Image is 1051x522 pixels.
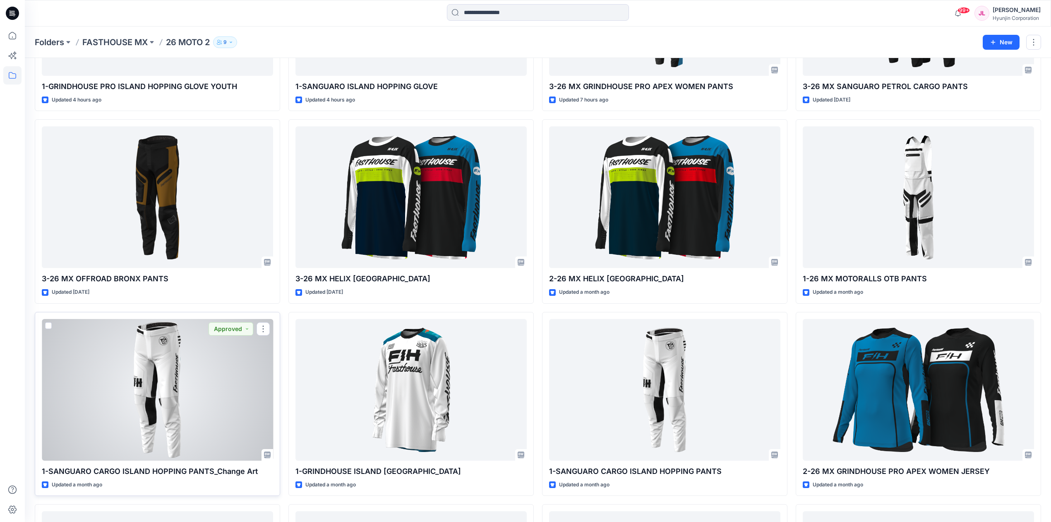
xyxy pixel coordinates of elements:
[305,481,356,489] p: Updated a month ago
[993,15,1041,21] div: Hyunjin Corporation
[213,36,237,48] button: 9
[295,319,527,461] a: 1-GRINDHOUSE ISLAND HOPPING JERSEY
[42,466,273,477] p: 1-SANGUARO CARGO ISLAND HOPPING PANTS_Change Art
[166,36,210,48] p: 26 MOTO 2
[52,288,89,297] p: Updated [DATE]
[295,81,527,92] p: 1-SANGUARO ISLAND HOPPING GLOVE
[803,126,1034,268] a: 1-26 MX MOTORALLS OTB PANTS
[305,96,355,104] p: Updated 4 hours ago
[305,288,343,297] p: Updated [DATE]
[974,6,989,21] div: JL
[549,466,780,477] p: 1-SANGUARO CARGO ISLAND HOPPING PANTS
[559,288,609,297] p: Updated a month ago
[549,319,780,461] a: 1-SANGUARO CARGO ISLAND HOPPING PANTS
[813,96,850,104] p: Updated [DATE]
[35,36,64,48] a: Folders
[295,126,527,268] a: 3-26 MX HELIX DAYTONA JERSEY
[42,126,273,268] a: 3-26 MX OFFROAD BRONX PANTS
[993,5,1041,15] div: [PERSON_NAME]
[223,38,227,47] p: 9
[549,81,780,92] p: 3-26 MX GRINDHOUSE PRO APEX WOMEN PANTS
[82,36,148,48] a: FASTHOUSE MX
[52,96,101,104] p: Updated 4 hours ago
[42,319,273,461] a: 1-SANGUARO CARGO ISLAND HOPPING PANTS_Change Art
[52,481,102,489] p: Updated a month ago
[295,466,527,477] p: 1-GRINDHOUSE ISLAND [GEOGRAPHIC_DATA]
[803,273,1034,285] p: 1-26 MX MOTORALLS OTB PANTS
[549,273,780,285] p: 2-26 MX HELIX [GEOGRAPHIC_DATA]
[957,7,970,14] span: 99+
[42,273,273,285] p: 3-26 MX OFFROAD BRONX PANTS
[803,81,1034,92] p: 3-26 MX SANGUARO PETROL CARGO PANTS
[295,273,527,285] p: 3-26 MX HELIX [GEOGRAPHIC_DATA]
[803,466,1034,477] p: 2-26 MX GRINDHOUSE PRO APEX WOMEN JERSEY
[813,481,863,489] p: Updated a month ago
[42,81,273,92] p: 1-GRINDHOUSE PRO ISLAND HOPPING GLOVE YOUTH
[559,481,609,489] p: Updated a month ago
[803,319,1034,461] a: 2-26 MX GRINDHOUSE PRO APEX WOMEN JERSEY
[559,96,608,104] p: Updated 7 hours ago
[549,126,780,268] a: 2-26 MX HELIX DAYTONA JERSEY
[983,35,1020,50] button: New
[813,288,863,297] p: Updated a month ago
